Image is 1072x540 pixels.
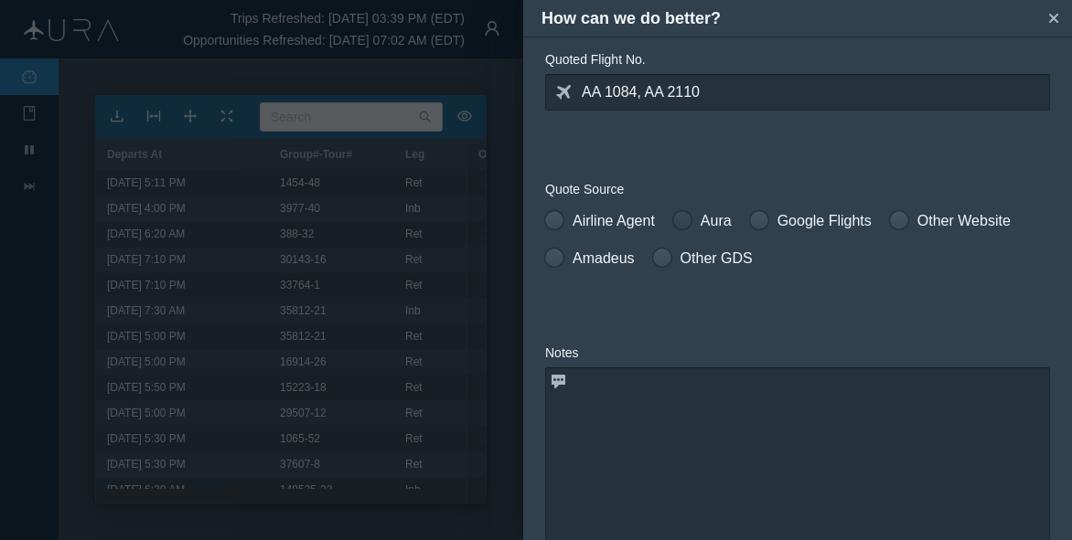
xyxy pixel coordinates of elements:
span: Quote Source [545,182,624,196]
span: Quoted Flight No. [545,52,646,67]
label: Aura [673,210,732,232]
h4: How can we do better? [541,6,1040,31]
button: Close [1040,5,1067,32]
label: Other Website [890,210,1011,232]
span: Notes [545,345,579,360]
label: Google Flights [750,210,872,232]
label: Airline Agent [545,210,655,232]
label: Other GDS [653,248,753,270]
label: Amadeus [545,248,635,270]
